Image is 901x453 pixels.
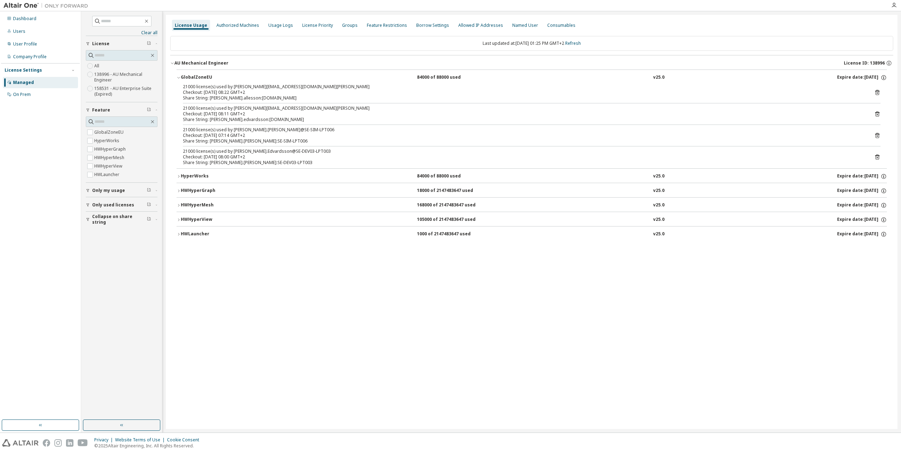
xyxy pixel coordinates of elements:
[13,54,47,60] div: Company Profile
[177,226,887,242] button: HWLauncher1000 of 2147483647 usedv25.0Expire date:[DATE]
[94,153,126,162] label: HWHyperMesh
[844,60,885,66] span: License ID: 138996
[458,23,503,28] div: Allowed IP Addresses
[13,41,37,47] div: User Profile
[837,217,887,223] div: Expire date: [DATE]
[13,92,31,97] div: On Prem
[167,437,203,443] div: Cookie Consent
[170,55,893,71] button: AU Mechanical EngineerLicense ID: 138996
[2,439,38,447] img: altair_logo.svg
[416,23,449,28] div: Borrow Settings
[92,188,125,193] span: Only my usage
[94,128,125,137] label: GlobalZoneEU
[183,149,864,154] div: 21000 license(s) used by [PERSON_NAME].Edvardsson@SE-DEV03-LPT003
[183,95,864,101] div: Share String: [PERSON_NAME].allesson:[DOMAIN_NAME]
[181,231,244,237] div: HWLauncher
[183,90,864,95] div: Checkout: [DATE] 08:22 GMT+2
[653,217,664,223] div: v25.0
[86,183,157,198] button: Only my usage
[94,162,124,170] label: HWHyperView
[653,202,664,209] div: v25.0
[183,105,864,111] div: 21000 license(s) used by [PERSON_NAME][EMAIL_ADDRESS][DOMAIN_NAME][PERSON_NAME]
[183,160,864,165] div: Share String: [PERSON_NAME].[PERSON_NAME]:SE-DEV03-LPT003
[43,439,50,447] img: facebook.svg
[92,107,110,113] span: Feature
[181,188,244,194] div: HWHyperGraph
[653,173,664,180] div: v25.0
[417,173,481,180] div: 84000 of 88000 used
[837,74,887,81] div: Expire date: [DATE]
[94,62,101,70] label: All
[92,202,134,208] span: Only used licenses
[147,41,151,47] span: Clear filter
[147,107,151,113] span: Clear filter
[92,41,109,47] span: License
[183,117,864,122] div: Share String: [PERSON_NAME].edvardsson:[DOMAIN_NAME]
[147,202,151,208] span: Clear filter
[175,23,207,28] div: License Usage
[417,188,481,194] div: 18000 of 2147483647 used
[94,170,121,179] label: HWLauncher
[183,111,864,117] div: Checkout: [DATE] 08:11 GMT+2
[177,70,887,85] button: GlobalZoneEU84000 of 88000 usedv25.0Expire date:[DATE]
[183,154,864,160] div: Checkout: [DATE] 08:00 GMT+2
[837,173,887,180] div: Expire date: [DATE]
[86,197,157,213] button: Only used licenses
[181,173,244,180] div: HyperWorks
[13,16,36,22] div: Dashboard
[183,133,864,138] div: Checkout: [DATE] 07:14 GMT+2
[512,23,538,28] div: Named User
[94,84,157,98] label: 158531 - AU Enterprise Suite (Expired)
[86,102,157,118] button: Feature
[181,74,244,81] div: GlobalZoneEU
[94,145,127,153] label: HWHyperGraph
[86,212,157,227] button: Collapse on share string
[181,217,244,223] div: HWHyperView
[177,183,887,199] button: HWHyperGraph18000 of 2147483647 usedv25.0Expire date:[DATE]
[183,138,864,144] div: Share String: [PERSON_NAME].[PERSON_NAME]:SE-SIM-LPT006
[417,202,481,209] div: 168000 of 2147483647 used
[78,439,88,447] img: youtube.svg
[147,188,151,193] span: Clear filter
[268,23,293,28] div: Usage Logs
[653,231,664,237] div: v25.0
[342,23,358,28] div: Groups
[216,23,259,28] div: Authorized Machines
[94,70,157,84] label: 138996 - AU Mechanical Engineer
[653,188,664,194] div: v25.0
[367,23,407,28] div: Feature Restrictions
[94,443,203,449] p: © 2025 Altair Engineering, Inc. All Rights Reserved.
[302,23,333,28] div: License Priority
[417,74,481,81] div: 84000 of 88000 used
[653,74,664,81] div: v25.0
[174,60,228,66] div: AU Mechanical Engineer
[183,127,864,133] div: 21000 license(s) used by [PERSON_NAME].[PERSON_NAME]@SE-SIM-LPT006
[177,212,887,228] button: HWHyperView105000 of 2147483647 usedv25.0Expire date:[DATE]
[13,29,25,34] div: Users
[177,198,887,213] button: HWHyperMesh168000 of 2147483647 usedv25.0Expire date:[DATE]
[86,30,157,36] a: Clear all
[13,80,34,85] div: Managed
[181,202,244,209] div: HWHyperMesh
[170,36,893,51] div: Last updated at: [DATE] 01:25 PM GMT+2
[94,137,121,145] label: HyperWorks
[417,231,481,237] div: 1000 of 2147483647 used
[4,2,92,9] img: Altair One
[5,67,42,73] div: License Settings
[837,188,887,194] div: Expire date: [DATE]
[183,84,864,90] div: 21000 license(s) used by [PERSON_NAME][EMAIL_ADDRESS][DOMAIN_NAME][PERSON_NAME]
[92,214,147,225] span: Collapse on share string
[54,439,62,447] img: instagram.svg
[837,202,887,209] div: Expire date: [DATE]
[94,437,115,443] div: Privacy
[115,437,167,443] div: Website Terms of Use
[417,217,481,223] div: 105000 of 2147483647 used
[177,169,887,184] button: HyperWorks84000 of 88000 usedv25.0Expire date:[DATE]
[837,231,887,237] div: Expire date: [DATE]
[66,439,73,447] img: linkedin.svg
[547,23,575,28] div: Consumables
[86,36,157,52] button: License
[565,40,581,46] a: Refresh
[147,217,151,222] span: Clear filter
